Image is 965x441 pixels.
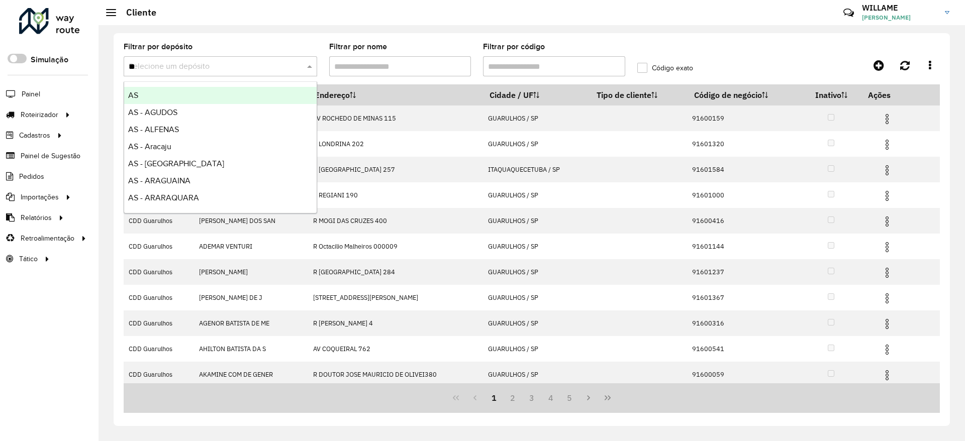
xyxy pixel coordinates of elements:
[687,182,801,208] td: 91601000
[124,285,194,310] td: CDD Guarulhos
[194,310,308,336] td: AGENOR BATISTA DE ME
[482,310,590,336] td: GUARULHOS / SP
[687,208,801,234] td: 91600416
[124,336,194,362] td: CDD Guarulhos
[482,208,590,234] td: GUARULHOS / SP
[329,41,387,53] label: Filtrar por nome
[483,41,545,53] label: Filtrar por código
[194,208,308,234] td: [PERSON_NAME] DOS SAN
[482,182,590,208] td: GUARULHOS / SP
[194,362,308,387] td: AKAMINE COM DE GENER
[19,130,50,141] span: Cadastros
[308,362,483,387] td: R DOUTOR JOSE MAURICIO DE OLIVEI380
[482,105,590,131] td: GUARULHOS / SP
[128,125,179,134] span: AS - ALFENAS
[21,151,80,161] span: Painel de Sugestão
[541,388,560,407] button: 4
[128,142,171,151] span: AS - Aracaju
[687,131,801,157] td: 91601320
[687,259,801,285] td: 91601237
[308,259,483,285] td: R [GEOGRAPHIC_DATA] 284
[579,388,598,407] button: Next Page
[687,310,801,336] td: 91600316
[308,336,483,362] td: AV COQUEIRAL 762
[124,234,194,259] td: CDD Guarulhos
[637,63,693,73] label: Código exato
[308,310,483,336] td: R [PERSON_NAME] 4
[482,285,590,310] td: GUARULHOS / SP
[19,254,38,264] span: Tático
[128,193,199,202] span: AS - ARARAQUARA
[116,7,156,18] h2: Cliente
[194,336,308,362] td: AHILTON BATISTA DA S
[21,109,58,120] span: Roteirizador
[482,234,590,259] td: GUARULHOS / SP
[503,388,522,407] button: 2
[482,131,590,157] td: GUARULHOS / SP
[308,131,483,157] td: R LONDRINA 202
[482,336,590,362] td: GUARULHOS / SP
[861,84,921,105] th: Ações
[128,91,138,99] span: AS
[482,157,590,182] td: ITAQUAQUECETUBA / SP
[128,108,177,117] span: AS - AGUDOS
[801,84,861,105] th: Inativo
[124,310,194,336] td: CDD Guarulhos
[308,105,483,131] td: AV ROCHEDO DE MINAS 115
[128,159,224,168] span: AS - [GEOGRAPHIC_DATA]
[308,157,483,182] td: R [GEOGRAPHIC_DATA] 257
[124,208,194,234] td: CDD Guarulhos
[124,259,194,285] td: CDD Guarulhos
[124,362,194,387] td: CDD Guarulhos
[31,54,68,66] label: Simulação
[862,13,937,22] span: [PERSON_NAME]
[687,336,801,362] td: 91600541
[687,84,801,105] th: Código de negócio
[21,212,52,223] span: Relatórios
[194,285,308,310] td: [PERSON_NAME] DE J
[194,234,308,259] td: ADEMAR VENTURI
[19,171,44,182] span: Pedidos
[838,2,859,24] a: Contato Rápido
[308,234,483,259] td: R Octacilio Malheiros 000009
[485,388,504,407] button: 1
[124,41,192,53] label: Filtrar por depósito
[687,362,801,387] td: 91600059
[21,233,74,244] span: Retroalimentação
[128,176,190,185] span: AS - ARAGUAINA
[308,182,483,208] td: R REGIANI 190
[560,388,580,407] button: 5
[482,84,590,105] th: Cidade / UF
[194,259,308,285] td: [PERSON_NAME]
[598,388,617,407] button: Last Page
[687,157,801,182] td: 91601584
[308,285,483,310] td: [STREET_ADDRESS][PERSON_NAME]
[862,3,937,13] h3: WILLAME
[308,84,483,105] th: Endereço
[522,388,541,407] button: 3
[687,234,801,259] td: 91601144
[687,285,801,310] td: 91601367
[308,208,483,234] td: R MOGI DAS CRUZES 400
[590,84,687,105] th: Tipo de cliente
[22,89,40,99] span: Painel
[482,362,590,387] td: GUARULHOS / SP
[482,259,590,285] td: GUARULHOS / SP
[21,192,59,202] span: Importações
[124,81,317,213] ng-dropdown-panel: Options list
[687,105,801,131] td: 91600159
